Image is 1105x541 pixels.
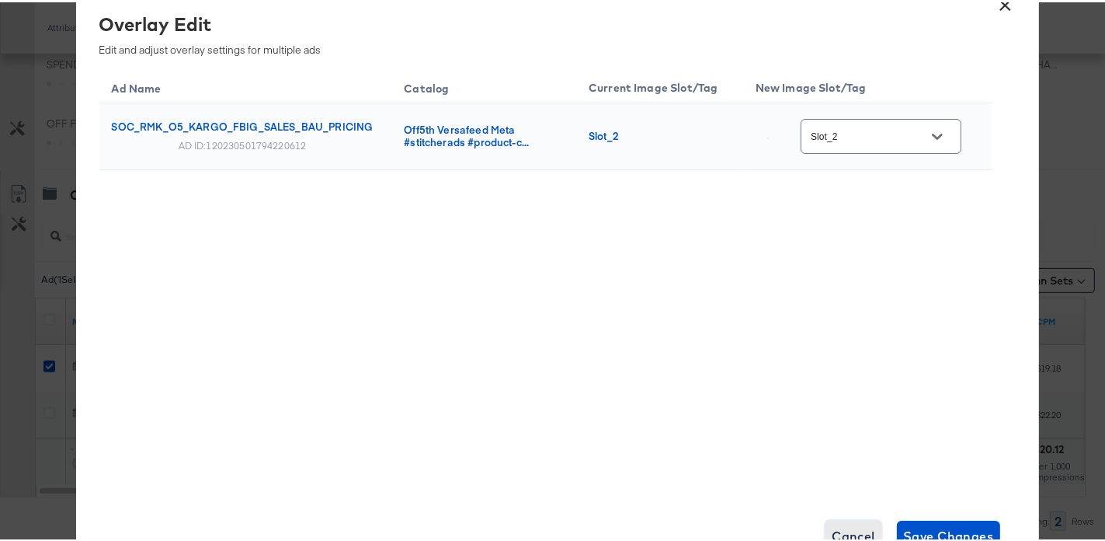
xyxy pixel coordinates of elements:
div: Edit and adjust overlay settings for multiple ads [99,9,981,54]
div: SOC_RMK_O5_KARGO_FBIG_SALES_BAU_PRICING [112,118,374,131]
div: AD ID: 120230501794220612 [179,137,307,149]
span: Ad Name [112,79,182,93]
div: Slot_2 [589,127,725,140]
button: Open [926,123,949,146]
div: Overlay Edit [99,9,981,35]
div: Off5th Versafeed Meta #stitcherads #product-c... [404,121,558,146]
th: New Image Slot/Tag [743,66,992,101]
th: Current Image Slot/Tag [576,66,743,101]
span: Catalog [404,79,469,93]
